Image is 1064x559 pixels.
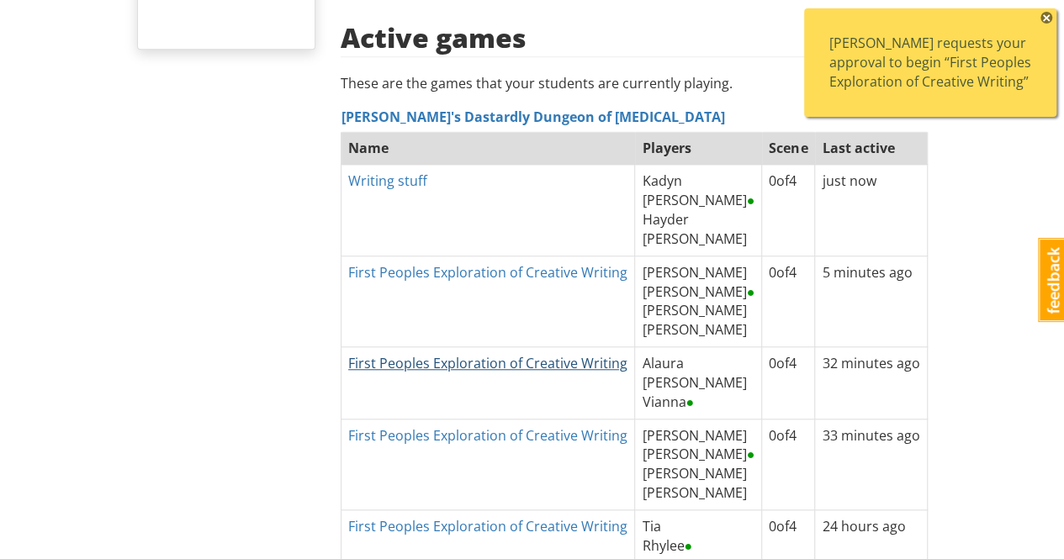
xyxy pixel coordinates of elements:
td: just now [815,165,927,256]
span: ● [746,191,754,209]
span: × [1040,12,1052,24]
td: 5 minutes ago [815,256,927,346]
span: [PERSON_NAME] [642,320,746,339]
div: [PERSON_NAME] requests your approval to begin “First Peoples Exploration of Creative Writing” [829,34,1031,92]
span: Tia [642,517,660,535]
th: Scene [762,131,815,165]
th: Last active [815,131,927,165]
span: Rhylee [642,536,692,555]
span: ● [686,393,694,411]
th: Players [635,131,762,165]
td: 0 of 4 [762,256,815,346]
p: These are the games that your students are currently playing. [341,74,928,93]
a: [PERSON_NAME]'s Dastardly Dungeon of [MEDICAL_DATA] [341,108,725,126]
span: [PERSON_NAME] [642,282,754,301]
span: [PERSON_NAME] [642,301,746,319]
span: ● [684,536,692,555]
span: [PERSON_NAME] [642,263,746,282]
a: First Peoples Exploration of Creative Writing [348,354,627,372]
a: First Peoples Exploration of Creative Writing [348,517,627,535]
span: [PERSON_NAME] [642,483,746,502]
span: [PERSON_NAME] [642,191,754,209]
span: Vianna [642,393,694,411]
span: [PERSON_NAME] [642,464,746,483]
td: 33 minutes ago [815,419,927,509]
th: Name [341,131,635,165]
a: First Peoples Exploration of Creative Writing [348,263,627,282]
td: 0 of 4 [762,165,815,256]
a: First Peoples Exploration of Creative Writing [348,426,627,445]
span: [PERSON_NAME] [642,373,746,392]
span: [PERSON_NAME] [642,229,746,248]
span: Hayder [642,210,688,229]
td: 32 minutes ago [815,347,927,419]
span: ● [746,445,754,463]
span: ● [746,282,754,301]
span: [PERSON_NAME] [642,426,746,445]
span: [PERSON_NAME] [642,445,754,463]
td: 0 of 4 [762,347,815,419]
span: Kadyn [642,171,681,190]
h2: Active games [341,23,527,52]
td: 0 of 4 [762,419,815,509]
span: Alaura [642,354,683,372]
a: Writing stuff [348,171,427,190]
